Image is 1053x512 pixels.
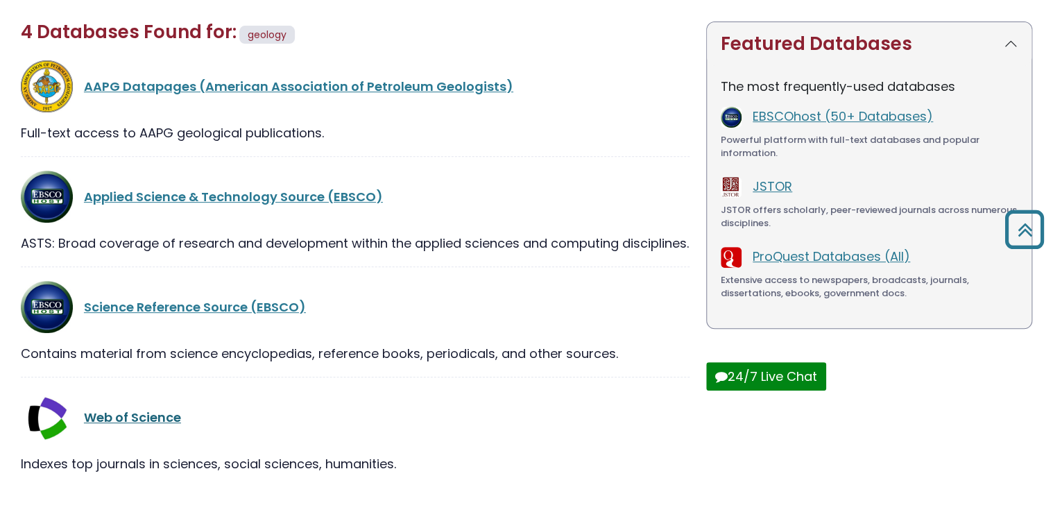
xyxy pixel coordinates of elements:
div: JSTOR offers scholarly, peer-reviewed journals across numerous disciplines. [721,203,1018,230]
span: geology [248,28,286,42]
a: JSTOR [753,178,792,195]
p: The most frequently-used databases [721,77,1018,96]
a: Back to Top [1000,216,1050,242]
span: 4 Databases Found for: [21,19,237,44]
a: EBSCOhost (50+ Databases) [753,108,933,125]
a: Web of Science [84,409,181,426]
a: Applied Science & Technology Source (EBSCO) [84,188,383,205]
div: Contains material from science encyclopedias, reference books, periodicals, and other sources. [21,344,690,363]
a: AAPG Datapages (American Association of Petroleum Geologists) [84,78,513,95]
div: Full-text access to AAPG geological publications. [21,123,690,142]
div: Powerful platform with full-text databases and popular information. [721,133,1018,160]
button: Featured Databases [707,22,1031,66]
a: ProQuest Databases (All) [753,248,910,265]
div: Extensive access to newspapers, broadcasts, journals, dissertations, ebooks, government docs. [721,273,1018,300]
div: ASTS: Broad coverage of research and development within the applied sciences and computing discip... [21,234,690,253]
button: 24/7 Live Chat [706,362,826,391]
a: Science Reference Source (EBSCO) [84,298,306,316]
div: Indexes top journals in sciences, social sciences, humanities. [21,454,690,473]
